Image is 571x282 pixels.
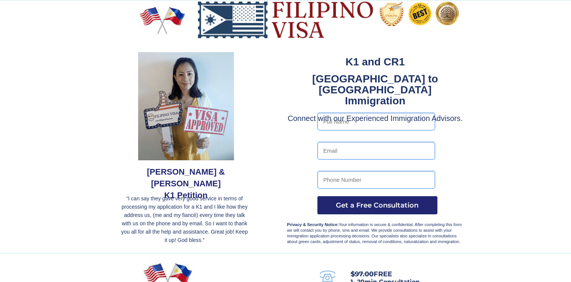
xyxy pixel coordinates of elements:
button: Get a Free Consultation [317,196,437,214]
p: “I can say they gave very good service in terms of processing my application for a K1 and I like ... [120,194,250,244]
span: [PERSON_NAME] & [PERSON_NAME] K1 Petition [147,167,225,200]
input: Phone Number [317,171,435,189]
strong: [GEOGRAPHIC_DATA] to [GEOGRAPHIC_DATA] Immigration [312,73,438,107]
strong: K1 and CR1 [345,56,405,68]
strong: Privacy & Security Notice: [287,222,339,227]
span: FREE [351,270,392,278]
input: Email [317,142,435,160]
span: Your information is secure & confidential. After completing this form we will contact you by phon... [287,222,462,244]
input: Full Name [317,113,435,130]
span: Connect with our Experienced Immigration Advisors. [288,114,463,122]
span: Get a Free Consultation [317,201,437,209]
s: $97.00 [351,270,374,278]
